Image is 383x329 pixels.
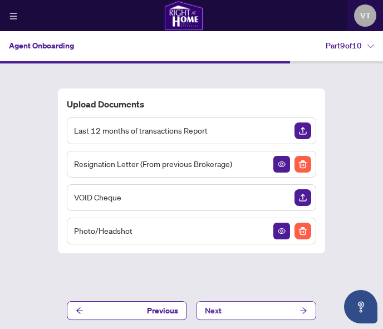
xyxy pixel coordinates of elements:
h4: Upload Documents [67,97,316,111]
span: Resignation Letter (From previous Brokerage) [74,158,232,170]
span: View Document [278,160,286,168]
span: VT [360,9,371,22]
span: Photo/Headshot [74,224,132,237]
span: arrow-right [299,307,307,315]
button: Next [196,301,316,320]
h4: Part 9 of 10 [326,39,374,52]
h4: Agent Onboarding [9,39,74,52]
img: Delete File [294,156,311,173]
button: Previous [67,301,187,320]
span: Previous [147,302,178,320]
span: Last 12 months of transactions Report [74,124,208,137]
img: Delete File [294,223,311,239]
span: View Document [278,227,286,235]
span: VOID Cheque [74,191,121,204]
span: arrow-left [76,307,84,315]
img: Upload Document [294,122,311,139]
span: Next [205,302,222,320]
button: Open asap [344,290,377,323]
span: menu [9,12,17,20]
img: Upload Document [294,189,311,206]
